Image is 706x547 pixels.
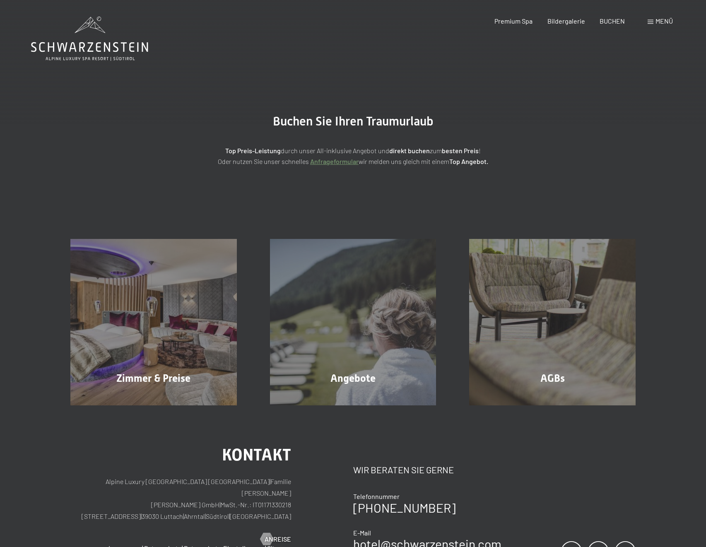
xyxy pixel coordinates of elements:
[222,445,291,465] span: Kontakt
[116,372,190,384] span: Zimmer & Preise
[183,512,184,520] span: |
[540,372,565,384] span: AGBs
[655,17,673,25] span: Menü
[141,512,142,520] span: |
[225,147,281,154] strong: Top Preis-Leistung
[449,157,488,165] strong: Top Angebot.
[442,147,479,154] strong: besten Preis
[389,147,430,154] strong: direkt buchen
[353,492,400,500] span: Telefonnummer
[270,477,270,485] span: |
[54,239,253,405] a: Buchung Zimmer & Preise
[229,512,230,520] span: |
[260,535,291,544] a: Anreise
[494,17,533,25] a: Premium Spa
[600,17,625,25] a: BUCHEN
[205,512,206,520] span: |
[273,114,434,128] span: Buchen Sie Ihren Traumurlaub
[310,157,359,165] a: Anfrageformular
[146,145,560,166] p: durch unser All-inklusive Angebot und zum ! Oder nutzen Sie unser schnelles wir melden uns gleich...
[265,535,291,544] span: Anreise
[330,372,376,384] span: Angebote
[547,17,585,25] a: Bildergalerie
[353,464,454,475] span: Wir beraten Sie gerne
[353,529,371,537] span: E-Mail
[453,239,652,405] a: Buchung AGBs
[70,476,291,522] p: Alpine Luxury [GEOGRAPHIC_DATA] [GEOGRAPHIC_DATA] Familie [PERSON_NAME] [PERSON_NAME] GmbH MwSt.-...
[353,500,455,515] a: [PHONE_NUMBER]
[253,239,453,405] a: Buchung Angebote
